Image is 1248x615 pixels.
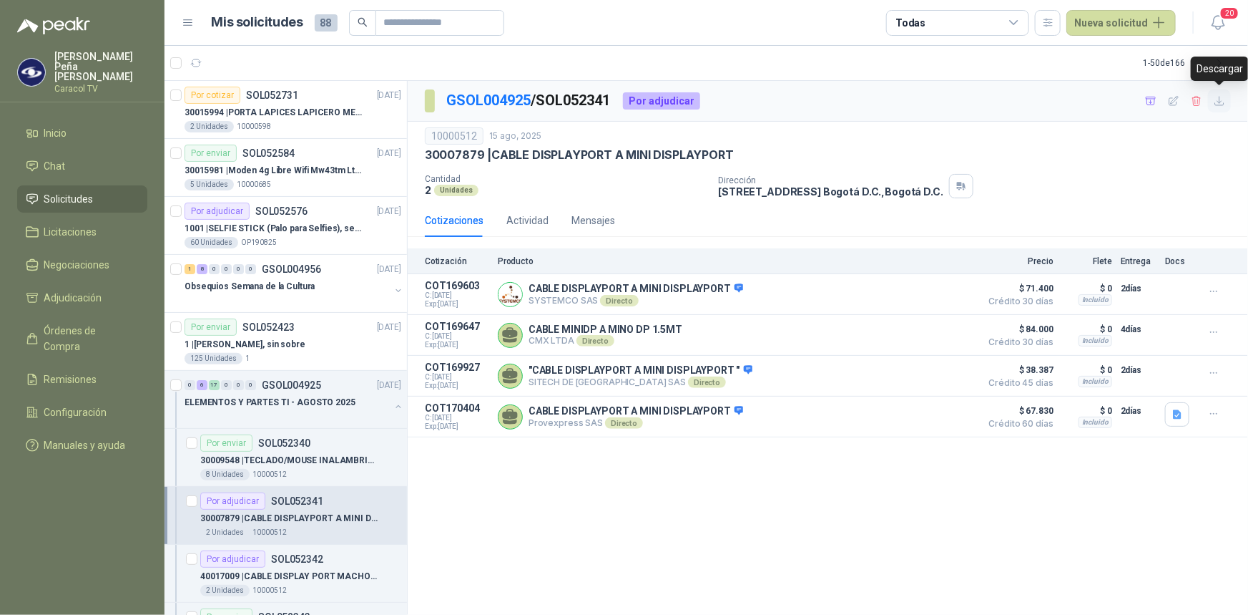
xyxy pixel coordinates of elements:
p: Entrega [1121,256,1156,266]
p: COT169927 [425,362,489,373]
p: $ 0 [1062,280,1112,297]
div: 1 - 50 de 166 [1143,52,1231,74]
img: Logo peakr [17,17,90,34]
p: COT169647 [425,321,489,332]
p: 1001 | SELFIE STICK (Palo para Selfies), segun link adjunto [185,222,363,236]
p: 2 días [1121,402,1156,420]
div: 0 [209,264,220,274]
span: C: [DATE] [425,414,489,422]
h1: Mis solicitudes [212,12,303,33]
span: Chat [44,158,66,174]
a: Remisiones [17,366,147,393]
div: Directo [600,295,638,306]
div: 1 [185,264,195,274]
a: 0 6 17 0 0 0 GSOL004925[DATE] ELEMENTOS Y PARTES TI - AGOSTO 2025 [185,377,404,422]
p: [DATE] [377,205,401,218]
a: Solicitudes [17,185,147,213]
a: Chat [17,152,147,180]
p: Provexpress SAS [529,417,743,429]
div: Directo [688,377,726,388]
div: 0 [233,264,244,274]
p: [DATE] [377,321,401,334]
span: Exp: [DATE] [425,382,489,390]
a: Por cotizarSOL052731[DATE] 30015994 |PORTA LAPICES LAPICERO METALICO MALLA. IGUALES A LOS DEL LIK... [164,81,407,139]
span: C: [DATE] [425,291,489,300]
div: Incluido [1079,335,1112,347]
div: Por adjudicar [623,92,700,110]
p: $ 0 [1062,402,1112,420]
p: $ 0 [1062,362,1112,379]
a: Por enviarSOL052423[DATE] 1 |[PERSON_NAME], sin sobre125 Unidades1 [164,313,407,371]
div: Directo [605,417,643,429]
div: 125 Unidades [185,353,242,364]
p: OP190825 [241,237,277,248]
span: Negociaciones [44,257,110,273]
p: Cantidad [425,174,707,184]
p: Producto [498,256,973,266]
span: Crédito 45 días [982,379,1053,387]
a: Por enviarSOL052584[DATE] 30015981 |Moden 4g Libre Wifi Mw43tm Lte Router Móvil Internet 5ghz5 Un... [164,139,407,197]
a: Licitaciones [17,218,147,246]
p: 40017009 | CABLE DISPLAY PORT MACHO A HDMI MACHO [200,570,378,583]
p: SOL052584 [242,148,295,158]
p: 30007879 | CABLE DISPLAYPORT A MINI DISPLAYPORT [200,512,378,526]
p: SOL052423 [242,322,295,332]
span: Órdenes de Compra [44,323,134,354]
span: C: [DATE] [425,332,489,341]
div: Por enviar [185,319,237,336]
p: SOL052340 [258,438,310,448]
a: Por adjudicarSOL05234130007879 |CABLE DISPLAYPORT A MINI DISPLAYPORT2 Unidades10000512 [164,487,407,545]
p: 30015994 | PORTA LAPICES LAPICERO METALICO MALLA. IGUALES A LOS DEL LIK ADJUNTO [185,106,363,120]
p: $ 0 [1062,321,1112,338]
div: Mensajes [571,213,615,228]
p: GSOL004956 [262,264,321,274]
p: Caracol TV [54,84,147,93]
div: Por adjudicar [200,493,265,510]
div: 0 [233,380,244,390]
span: Licitaciones [44,224,97,240]
p: 10000598 [237,121,271,132]
p: 10000512 [252,527,287,538]
span: $ 84.000 [982,321,1053,338]
div: 2 Unidades [185,121,234,132]
p: Obsequios Semana de la Cultura [185,280,315,294]
div: 5 Unidades [185,179,234,190]
div: 2 Unidades [200,585,250,596]
button: Nueva solicitud [1066,10,1176,36]
p: "CABLE DISPLAYPORT A MINI DISPLAYPORT " [529,364,752,377]
div: 0 [185,380,195,390]
p: 10000512 [252,469,287,480]
p: 2 días [1121,280,1156,297]
p: ELEMENTOS Y PARTES TI - AGOSTO 2025 [185,396,355,410]
p: COT169603 [425,280,489,291]
p: CABLE DISPLAYPORT A MINI DISPLAYPORT [529,283,743,296]
a: Por adjudicarSOL052576[DATE] 1001 |SELFIE STICK (Palo para Selfies), segun link adjunto60 Unidade... [164,197,407,255]
div: Incluido [1079,376,1112,387]
div: Por enviar [200,435,252,452]
div: 60 Unidades [185,237,238,248]
p: 1 | [PERSON_NAME], sin sobre [185,338,305,352]
p: SOL052731 [246,90,298,100]
span: C: [DATE] [425,373,489,382]
a: GSOL004925 [446,92,531,109]
span: Crédito 30 días [982,338,1053,347]
p: CABLE MINIDP A MINO DP 1.5MT [529,324,682,335]
div: 0 [221,380,232,390]
p: [DATE] [377,263,401,276]
img: Company Logo [18,59,45,86]
p: 1 [245,353,250,364]
div: Todas [895,15,925,31]
p: 10000685 [237,179,271,190]
a: Inicio [17,120,147,147]
span: Adjudicación [44,290,102,306]
span: 88 [315,14,338,32]
a: Por enviarSOL05234030009548 |TECLADO/MOUSE INALAMBRICO LOGITECH MK2708 Unidades10000512 [164,429,407,487]
span: Inicio [44,125,67,141]
p: [DATE] [377,89,401,102]
button: 20 [1205,10,1231,36]
p: CMX LTDA [529,335,682,347]
div: Cotizaciones [425,213,483,228]
a: 1 8 0 0 0 0 GSOL004956[DATE] Obsequios Semana de la Cultura [185,261,404,306]
p: GSOL004925 [262,380,321,390]
div: Unidades [434,185,478,196]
